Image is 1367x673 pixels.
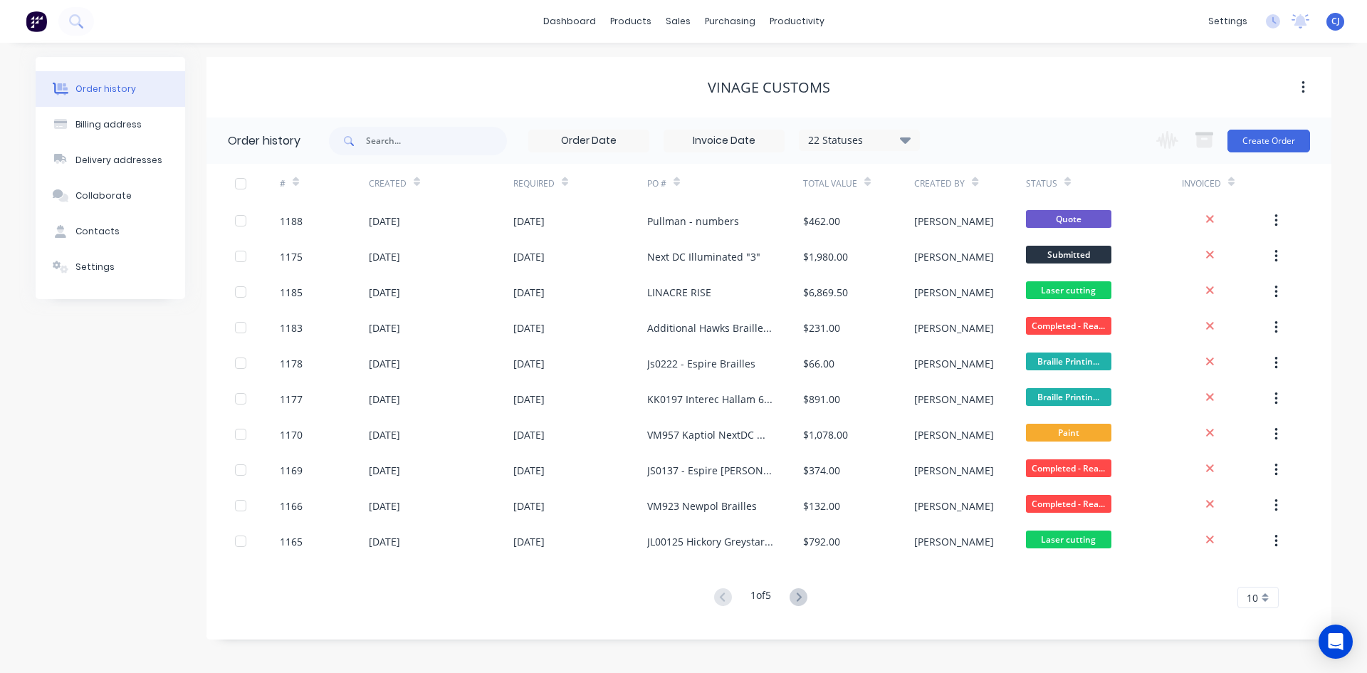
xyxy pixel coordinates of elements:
[369,214,400,229] div: [DATE]
[369,164,513,203] div: Created
[914,285,994,300] div: [PERSON_NAME]
[513,392,545,407] div: [DATE]
[369,320,400,335] div: [DATE]
[36,249,185,285] button: Settings
[647,177,666,190] div: PO #
[75,118,142,131] div: Billing address
[914,177,965,190] div: Created By
[513,427,545,442] div: [DATE]
[914,356,994,371] div: [PERSON_NAME]
[369,463,400,478] div: [DATE]
[803,164,914,203] div: Total Value
[914,463,994,478] div: [PERSON_NAME]
[36,107,185,142] button: Billing address
[513,463,545,478] div: [DATE]
[914,164,1025,203] div: Created By
[369,499,400,513] div: [DATE]
[659,11,698,32] div: sales
[513,177,555,190] div: Required
[513,164,647,203] div: Required
[26,11,47,32] img: Factory
[1026,177,1057,190] div: Status
[280,427,303,442] div: 1170
[647,392,775,407] div: KK0197 Interec Hallam 6869
[513,285,545,300] div: [DATE]
[803,177,857,190] div: Total Value
[280,214,303,229] div: 1188
[914,320,994,335] div: [PERSON_NAME]
[1182,177,1221,190] div: Invoiced
[36,214,185,249] button: Contacts
[280,534,303,549] div: 1165
[803,392,840,407] div: $891.00
[1247,590,1258,605] span: 10
[647,249,760,264] div: Next DC Illuminated "3"
[1026,424,1111,442] span: Paint
[708,79,830,96] div: Vinage Customs
[1026,459,1111,477] span: Completed - Rea...
[914,534,994,549] div: [PERSON_NAME]
[914,392,994,407] div: [PERSON_NAME]
[513,356,545,371] div: [DATE]
[803,285,848,300] div: $6,869.50
[1026,164,1182,203] div: Status
[513,534,545,549] div: [DATE]
[1026,317,1111,335] span: Completed - Rea...
[1026,353,1111,370] span: Braille Printin...
[1331,15,1340,28] span: CJ
[1182,164,1271,203] div: Invoiced
[803,249,848,264] div: $1,980.00
[280,285,303,300] div: 1185
[803,499,840,513] div: $132.00
[803,214,840,229] div: $462.00
[1026,531,1111,548] span: Laser cutting
[1026,210,1111,228] span: Quote
[280,463,303,478] div: 1169
[280,177,286,190] div: #
[75,154,162,167] div: Delivery addresses
[800,132,919,148] div: 22 Statuses
[914,249,994,264] div: [PERSON_NAME]
[647,214,739,229] div: Pullman - numbers
[280,320,303,335] div: 1183
[647,499,757,513] div: VM923 Newpol Brailles
[36,142,185,178] button: Delivery addresses
[513,249,545,264] div: [DATE]
[803,534,840,549] div: $792.00
[513,320,545,335] div: [DATE]
[75,83,136,95] div: Order history
[75,189,132,202] div: Collaborate
[914,427,994,442] div: [PERSON_NAME]
[369,285,400,300] div: [DATE]
[280,392,303,407] div: 1177
[369,356,400,371] div: [DATE]
[1201,11,1255,32] div: settings
[280,164,369,203] div: #
[513,499,545,513] div: [DATE]
[803,320,840,335] div: $231.00
[698,11,763,32] div: purchasing
[75,225,120,238] div: Contacts
[1227,130,1310,152] button: Create Order
[280,249,303,264] div: 1175
[1026,246,1111,264] span: Submitted
[647,285,711,300] div: LINACRE RISE
[763,11,832,32] div: productivity
[803,427,848,442] div: $1,078.00
[369,249,400,264] div: [DATE]
[1026,281,1111,299] span: Laser cutting
[369,392,400,407] div: [DATE]
[1319,625,1353,659] div: Open Intercom Messenger
[369,534,400,549] div: [DATE]
[914,499,994,513] div: [PERSON_NAME]
[1026,495,1111,513] span: Completed - Rea...
[529,130,649,152] input: Order Date
[36,71,185,107] button: Order history
[513,214,545,229] div: [DATE]
[647,164,803,203] div: PO #
[914,214,994,229] div: [PERSON_NAME]
[75,261,115,273] div: Settings
[750,588,771,608] div: 1 of 5
[280,356,303,371] div: 1178
[803,463,840,478] div: $374.00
